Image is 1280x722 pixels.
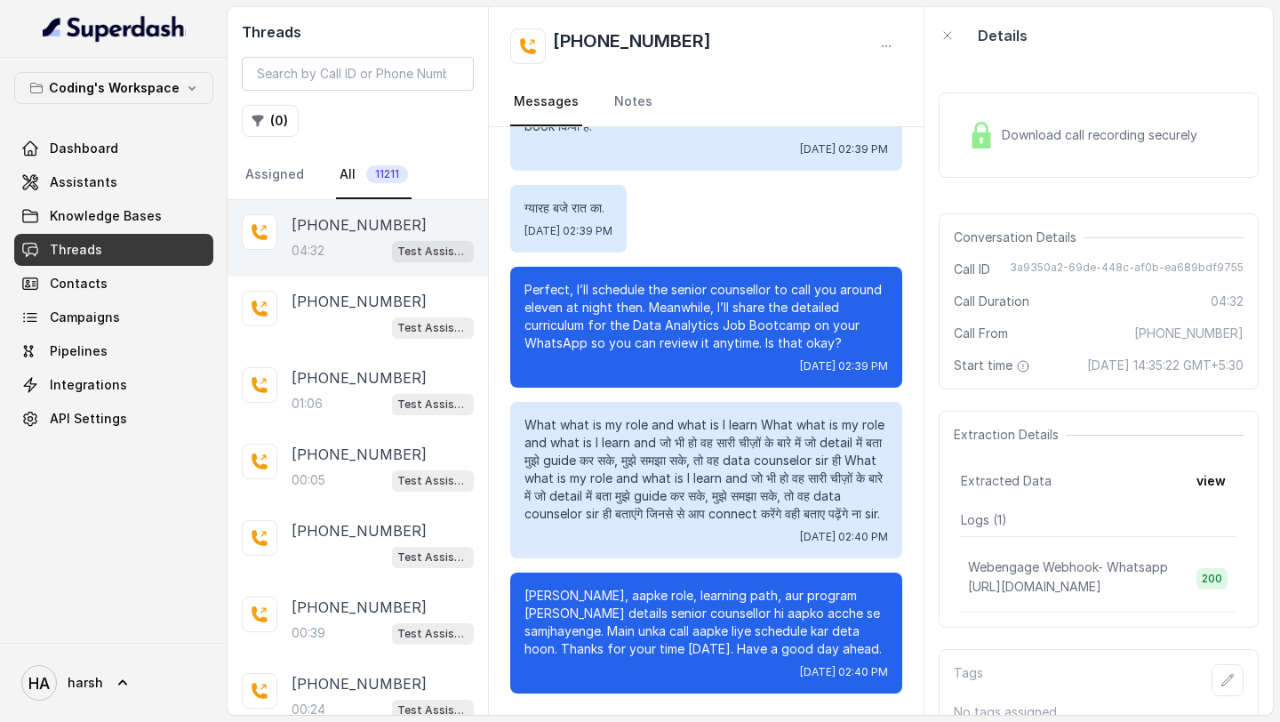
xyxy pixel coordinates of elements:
[800,142,888,156] span: [DATE] 02:39 PM
[50,410,127,428] span: API Settings
[14,200,213,232] a: Knowledge Bases
[292,367,427,389] p: [PHONE_NUMBER]
[800,530,888,544] span: [DATE] 02:40 PM
[800,665,888,679] span: [DATE] 02:40 PM
[553,28,711,64] h2: [PHONE_NUMBER]
[961,472,1052,490] span: Extracted Data
[14,166,213,198] a: Assistants
[954,703,1244,721] p: No tags assigned
[1010,261,1244,278] span: 3a9350a2-69de-448c-af0b-ea689bdf9755
[68,674,103,692] span: harsh
[800,359,888,373] span: [DATE] 02:39 PM
[1211,293,1244,310] span: 04:32
[1196,568,1228,590] span: 200
[50,342,108,360] span: Pipelines
[292,444,427,465] p: [PHONE_NUMBER]
[1002,126,1204,144] span: Download call recording securely
[397,243,468,261] p: Test Assistant-3
[242,151,474,199] nav: Tabs
[336,151,412,199] a: All11211
[954,325,1008,342] span: Call From
[28,674,50,693] text: HA
[611,78,656,126] a: Notes
[954,357,1034,374] span: Start time
[510,78,902,126] nav: Tabs
[242,57,474,91] input: Search by Call ID or Phone Number
[292,597,427,618] p: [PHONE_NUMBER]
[292,701,325,718] p: 00:24
[954,229,1084,246] span: Conversation Details
[242,21,474,43] h2: Threads
[14,268,213,300] a: Contacts
[961,511,1236,529] p: Logs ( 1 )
[524,199,612,217] p: ग्यारह बजे रात का.
[292,395,323,413] p: 01:06
[292,624,325,642] p: 00:39
[366,165,408,183] span: 11211
[954,426,1066,444] span: Extraction Details
[524,224,612,238] span: [DATE] 02:39 PM
[242,105,299,137] button: (0)
[524,587,888,658] p: [PERSON_NAME], aapke role, learning path, aur program [PERSON_NAME] details senior counsellor hi ...
[50,140,118,157] span: Dashboard
[292,291,427,312] p: [PHONE_NUMBER]
[397,625,468,643] p: Test Assistant- 2
[397,472,468,490] p: Test Assistant-3
[292,520,427,541] p: [PHONE_NUMBER]
[1186,465,1236,497] button: view
[397,702,468,719] p: Test Assistant-3
[1134,325,1244,342] span: [PHONE_NUMBER]
[292,242,324,260] p: 04:32
[14,369,213,401] a: Integrations
[50,376,127,394] span: Integrations
[14,403,213,435] a: API Settings
[14,234,213,266] a: Threads
[50,241,102,259] span: Threads
[510,78,582,126] a: Messages
[14,72,213,104] button: Coding's Workspace
[14,132,213,164] a: Dashboard
[1087,357,1244,374] span: [DATE] 14:35:22 GMT+5:30
[14,301,213,333] a: Campaigns
[242,151,308,199] a: Assigned
[968,579,1101,594] span: [URL][DOMAIN_NAME]
[14,335,213,367] a: Pipelines
[954,261,990,278] span: Call ID
[14,658,213,708] a: harsh
[968,122,995,148] img: Lock Icon
[397,396,468,413] p: Test Assistant- 2
[524,416,888,523] p: What what is my role and what is I learn What what is my role and what is I learn and जो भी हो वह...
[43,14,186,43] img: light.svg
[49,77,180,99] p: Coding's Workspace
[397,549,468,566] p: Test Assistant-3
[954,293,1029,310] span: Call Duration
[292,471,325,489] p: 00:05
[50,275,108,293] span: Contacts
[292,214,427,236] p: [PHONE_NUMBER]
[292,673,427,694] p: [PHONE_NUMBER]
[968,558,1168,576] p: Webengage Webhook- Whatsapp
[524,281,888,352] p: Perfect, I’ll schedule the senior counsellor to call you around eleven at night then. Meanwhile, ...
[954,664,983,696] p: Tags
[50,173,117,191] span: Assistants
[50,207,162,225] span: Knowledge Bases
[978,25,1028,46] p: Details
[50,309,120,326] span: Campaigns
[397,319,468,337] p: Test Assistant-3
